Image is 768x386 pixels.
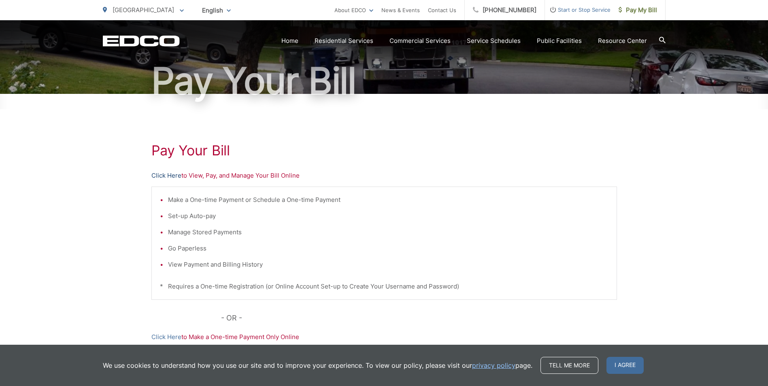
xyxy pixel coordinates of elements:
[151,332,617,342] p: to Make a One-time Payment Only Online
[168,227,608,237] li: Manage Stored Payments
[540,357,598,374] a: Tell me more
[428,5,456,15] a: Contact Us
[537,36,582,46] a: Public Facilities
[221,312,617,324] p: - OR -
[151,142,617,159] h1: Pay Your Bill
[598,36,647,46] a: Resource Center
[168,211,608,221] li: Set-up Auto-pay
[389,36,451,46] a: Commercial Services
[619,5,657,15] span: Pay My Bill
[151,171,617,180] p: to View, Pay, and Manage Your Bill Online
[196,3,237,17] span: English
[113,6,174,14] span: [GEOGRAPHIC_DATA]
[315,36,373,46] a: Residential Services
[103,361,532,370] p: We use cookies to understand how you use our site and to improve your experience. To view our pol...
[103,35,180,47] a: EDCD logo. Return to the homepage.
[281,36,298,46] a: Home
[381,5,420,15] a: News & Events
[168,260,608,269] li: View Payment and Billing History
[168,244,608,253] li: Go Paperless
[103,61,666,101] h1: Pay Your Bill
[467,36,521,46] a: Service Schedules
[160,282,608,291] p: * Requires a One-time Registration (or Online Account Set-up to Create Your Username and Password)
[168,195,608,205] li: Make a One-time Payment or Schedule a One-time Payment
[151,332,181,342] a: Click Here
[472,361,515,370] a: privacy policy
[334,5,373,15] a: About EDCO
[151,171,181,180] a: Click Here
[606,357,644,374] span: I agree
